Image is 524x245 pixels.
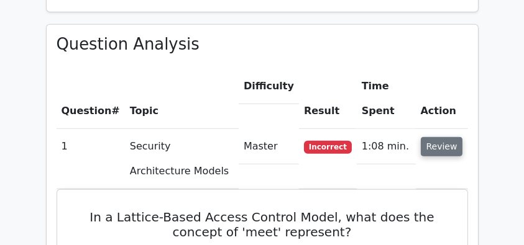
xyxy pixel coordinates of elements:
[57,35,468,54] h3: Question Analysis
[72,210,453,239] h5: In a Lattice-Based Access Control Model, what does the concept of 'meet' represent?
[421,137,463,156] button: Review
[57,69,125,129] th: #
[62,105,112,117] span: Question
[299,69,357,129] th: Result
[416,69,468,129] th: Action
[239,69,299,104] th: Difficulty
[357,129,416,164] td: 1:08 min.
[304,141,352,153] span: Incorrect
[357,69,416,129] th: Time Spent
[125,129,239,189] td: Security Architecture Models
[239,129,299,164] td: Master
[57,129,125,189] td: 1
[125,69,239,129] th: Topic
